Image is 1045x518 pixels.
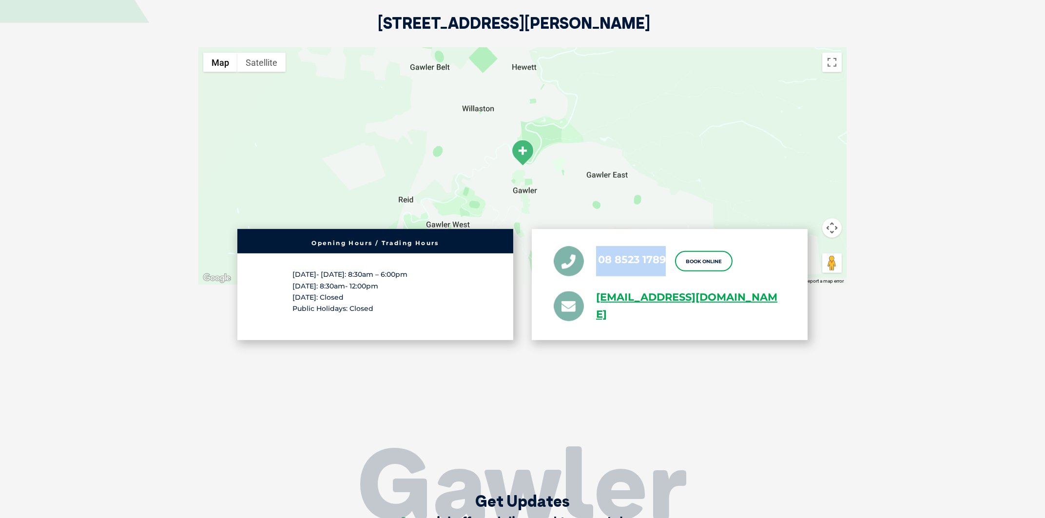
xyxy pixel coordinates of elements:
[237,53,286,72] button: Show satellite imagery
[203,53,237,72] button: Show street map
[242,241,508,247] h6: Opening Hours / Trading Hours
[675,251,733,272] a: Book Online
[292,269,458,315] p: [DATE]- [DATE]: 8:30am – 6:00pm [DATE]: 8:30am- 12:00pm [DATE]: Closed Public Holidays: Closed
[596,289,786,324] a: [EMAIL_ADDRESS][DOMAIN_NAME]
[378,15,650,48] h2: [STREET_ADDRESS][PERSON_NAME]
[598,253,666,266] a: 08 8523 1789
[822,53,842,72] button: Toggle fullscreen view
[822,218,842,238] button: Map camera controls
